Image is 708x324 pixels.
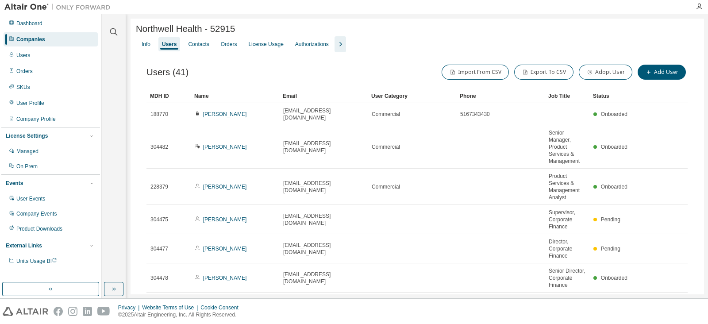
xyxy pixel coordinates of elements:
div: External Links [6,242,42,249]
div: Events [6,180,23,187]
div: Authorizations [295,41,329,48]
span: Units Usage BI [16,258,57,264]
div: Info [142,41,150,48]
span: Senior Manager, Product Services & Management [549,129,585,165]
div: Status [593,89,630,103]
span: Onboarded [601,144,627,150]
div: Cookie Consent [200,304,243,311]
a: [PERSON_NAME] [203,246,247,252]
button: Adopt User [579,65,632,80]
span: Users (41) [146,67,189,77]
span: Onboarded [601,184,627,190]
span: Commercial [372,183,400,190]
img: instagram.svg [68,307,77,316]
div: License Settings [6,132,48,139]
span: 304478 [150,274,168,282]
span: Pending [601,216,620,223]
div: Email [283,89,364,103]
a: [PERSON_NAME] [203,111,247,117]
span: [EMAIL_ADDRESS][DOMAIN_NAME] [283,107,364,121]
div: Users [162,41,177,48]
button: Add User [638,65,686,80]
div: SKUs [16,84,30,91]
p: © 2025 Altair Engineering, Inc. All Rights Reserved. [118,311,244,319]
button: Export To CSV [514,65,573,80]
span: Product Services & Management Analyst [549,173,585,201]
img: linkedin.svg [83,307,92,316]
span: Commercial [372,143,400,150]
div: Dashboard [16,20,42,27]
span: 304482 [150,143,168,150]
span: Pending [601,246,620,252]
div: License Usage [248,41,283,48]
span: [EMAIL_ADDRESS][DOMAIN_NAME] [283,212,364,227]
div: User Category [371,89,453,103]
span: [EMAIL_ADDRESS][DOMAIN_NAME] [283,242,364,256]
img: Altair One [4,3,115,12]
span: Onboarded [601,111,627,117]
span: [EMAIL_ADDRESS][DOMAIN_NAME] [283,180,364,194]
div: Contacts [188,41,209,48]
div: Users [16,52,30,59]
span: Commercial [372,111,400,118]
div: MDH ID [150,89,187,103]
span: 5167343430 [460,111,490,118]
div: Company Profile [16,116,56,123]
img: altair_logo.svg [3,307,48,316]
span: 228379 [150,183,168,190]
span: 304475 [150,216,168,223]
div: Orders [221,41,237,48]
div: Orders [16,68,33,75]
div: On Prem [16,163,38,170]
span: 188770 [150,111,168,118]
span: [EMAIL_ADDRESS][DOMAIN_NAME] [283,271,364,285]
div: Phone [460,89,541,103]
span: 304477 [150,245,168,252]
span: Director, Corporate Finance [549,238,585,259]
div: Website Terms of Use [142,304,200,311]
div: Name [194,89,276,103]
div: Privacy [118,304,142,311]
span: Northwell Health - 52915 [136,24,235,34]
button: Import From CSV [442,65,509,80]
a: [PERSON_NAME] [203,144,247,150]
span: [EMAIL_ADDRESS][DOMAIN_NAME] [283,140,364,154]
a: [PERSON_NAME] [203,184,247,190]
div: Companies [16,36,45,43]
div: Job Title [548,89,586,103]
img: facebook.svg [54,307,63,316]
div: Product Downloads [16,225,62,232]
img: youtube.svg [97,307,110,316]
div: User Events [16,195,45,202]
span: Senior Director, Corporate Finance [549,267,585,289]
span: Supervisor, Corporate Finance [549,209,585,230]
a: [PERSON_NAME] [203,275,247,281]
span: Onboarded [601,275,627,281]
div: Managed [16,148,38,155]
a: [PERSON_NAME] [203,216,247,223]
div: User Profile [16,100,44,107]
div: Company Events [16,210,57,217]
